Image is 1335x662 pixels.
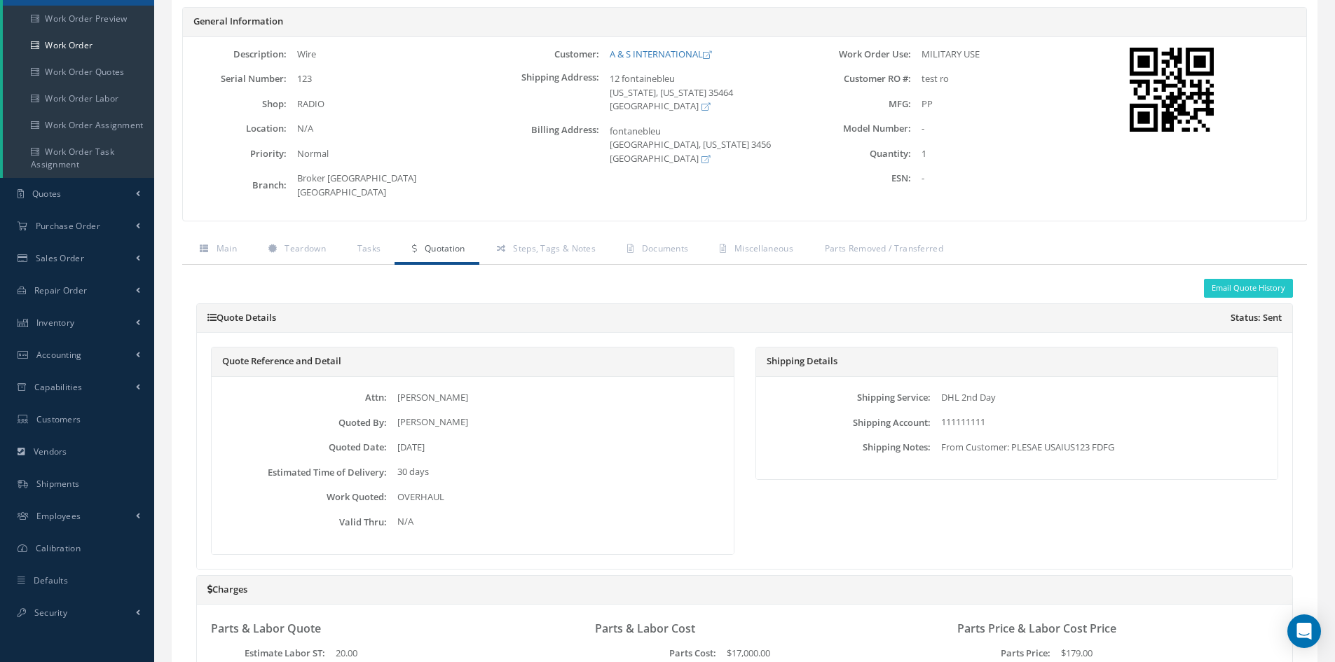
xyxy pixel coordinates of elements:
label: Customer RO #: [807,74,911,84]
label: Shipping Notes: [760,442,931,453]
span: 123 [297,72,312,85]
div: Open Intercom Messenger [1287,614,1321,648]
label: Shipping Account: [760,418,931,428]
label: Valid Thru: [215,517,387,527]
span: Sales Order [36,252,84,264]
a: Work Order Assignment [3,112,154,139]
div: [DATE] [387,441,730,455]
a: Work Order Preview [3,6,154,32]
span: test ro [922,72,949,85]
h3: Parts & Labor Cost [595,622,895,635]
span: Documents [642,242,689,254]
div: N/A [387,515,730,529]
label: ESN: [807,173,911,184]
span: Inventory [36,317,75,329]
label: Work Quoted: [215,492,387,502]
label: Serial Number: [183,74,287,84]
a: Main [182,235,251,265]
a: Quote Details [207,311,276,324]
div: Wire [287,48,495,62]
div: - [911,172,1119,186]
a: Quotation [395,235,479,265]
label: Attn: [215,392,387,403]
label: MFG: [807,99,911,109]
span: Shipments [36,478,80,490]
a: Teardown [251,235,340,265]
div: $179.00 [1050,647,1250,661]
h5: Quote Reference and Detail [222,356,723,367]
span: Steps, Tags & Notes [513,242,596,254]
a: Documents [610,235,702,265]
span: Quotes [32,188,62,200]
h5: General Information [193,16,1296,27]
label: Parts Price: [936,648,1050,658]
span: Accounting [36,349,82,361]
div: [PERSON_NAME] [387,391,730,405]
div: Normal [287,147,495,161]
a: Work Order Quotes [3,59,154,85]
label: Location: [183,123,287,134]
div: RADIO [287,97,495,111]
h3: Parts Price & Labor Cost Price [957,622,1257,635]
span: DHL 2nd Day [941,391,996,404]
label: Estimate Labor ST: [211,648,325,658]
h5: Shipping Details [767,356,1268,367]
span: Security [34,607,67,619]
span: Status: Sent [1231,312,1282,324]
label: Shipping Address: [495,72,598,113]
span: Vendors [34,446,67,457]
span: Purchase Order [36,220,100,232]
label: Priority: [183,149,287,159]
a: Charges [207,583,247,595]
label: Estimated Time of Delivery: [215,467,387,478]
label: Work Order Use: [807,49,911,60]
div: - [911,122,1119,136]
div: 20.00 [325,647,524,661]
div: 12 fontainebleu [US_STATE], [US_STATE] 35464 [GEOGRAPHIC_DATA] [599,72,807,113]
a: A & S INTERNATIONAL [610,48,711,60]
span: Quotation [425,242,465,254]
label: Quoted By: [215,418,387,428]
span: Parts Removed / Transferred [825,242,943,254]
a: Steps, Tags & Notes [479,235,610,265]
label: Model Number: [807,123,911,134]
img: barcode work-order:1415 [1130,48,1214,132]
span: From Customer: PLESAE USAIUS123 FDFG [941,441,1114,453]
span: 111111111 [941,415,985,428]
label: Customer: [495,49,598,60]
button: Email Quote History [1204,279,1293,298]
label: Parts Cost: [574,648,716,658]
a: Work Order Task Assignment [3,139,154,178]
div: PP [911,97,1119,111]
span: Defaults [34,574,68,586]
a: Miscellaneous [702,235,807,265]
span: Miscellaneous [734,242,793,254]
label: Shipping Service: [760,392,931,403]
div: 30 days [387,465,730,479]
div: 1 [911,147,1119,161]
div: fontanebleu [GEOGRAPHIC_DATA], [US_STATE] 3456 [GEOGRAPHIC_DATA] [599,125,807,166]
span: Repair Order [34,284,88,296]
a: Tasks [340,235,395,265]
div: $17,000.00 [716,647,915,661]
span: Employees [36,510,81,522]
span: Customers [36,413,81,425]
span: Main [217,242,237,254]
a: Parts Removed / Transferred [807,235,957,265]
label: Branch: [183,180,287,191]
span: Teardown [285,242,325,254]
label: Billing Address: [495,125,598,166]
label: Quantity: [807,149,911,159]
div: N/A [287,122,495,136]
a: Work Order [3,32,154,59]
div: [PERSON_NAME] [387,415,730,429]
div: MILITARY USE [911,48,1119,62]
span: Calibration [36,542,81,554]
a: Work Order Labor [3,85,154,112]
div: OVERHAUL [387,490,730,504]
div: Broker [GEOGRAPHIC_DATA] [GEOGRAPHIC_DATA] [287,172,495,199]
span: Capabilities [34,381,83,393]
span: Tasks [357,242,381,254]
h3: Parts & Labor Quote [211,622,553,635]
label: Shop: [183,99,287,109]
